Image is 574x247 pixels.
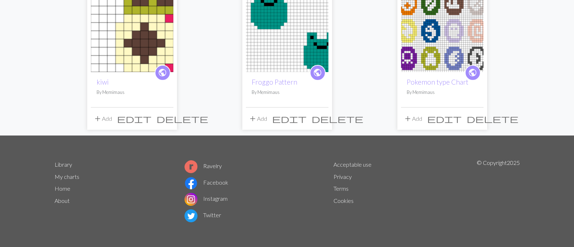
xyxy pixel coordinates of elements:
a: Terms [333,185,349,192]
a: Cookies [333,197,354,204]
span: delete [157,114,208,124]
a: Pokemon type Chart [407,78,468,86]
span: edit [117,114,151,124]
p: By Memimaus [407,89,478,96]
a: Privacy [333,173,352,180]
p: © Copyright 2025 [477,158,520,224]
p: By Memimaus [252,89,323,96]
a: public [310,65,326,81]
span: edit [272,114,307,124]
span: delete [467,114,518,124]
a: kiwi [91,27,173,33]
span: add [248,114,257,124]
i: public [468,66,477,80]
p: By Memimaus [97,89,168,96]
a: Ravelry [185,162,222,169]
img: Ravelry logo [185,160,197,173]
a: My charts [55,173,79,180]
a: Twitter [185,212,221,218]
a: Instagram [185,195,228,202]
button: Delete [309,112,366,125]
span: public [313,67,322,78]
i: public [158,66,167,80]
img: Instagram logo [185,193,197,206]
button: Edit [425,112,464,125]
i: Edit [427,114,462,123]
button: Add [91,112,115,125]
a: kiwi [97,78,109,86]
i: public [313,66,322,80]
a: Froggo Pattern [246,27,328,33]
button: Edit [270,112,309,125]
span: add [403,114,412,124]
span: edit [427,114,462,124]
button: Add [246,112,270,125]
a: Facebook [185,179,228,186]
span: public [158,67,167,78]
button: Delete [154,112,211,125]
i: Edit [117,114,151,123]
img: Twitter logo [185,209,197,222]
a: Pokemon type Chart [401,27,484,33]
img: Facebook logo [185,177,197,190]
button: Edit [115,112,154,125]
button: Delete [464,112,521,125]
i: Edit [272,114,307,123]
a: About [55,197,70,204]
a: Home [55,185,70,192]
a: Library [55,161,72,168]
span: delete [312,114,363,124]
a: Froggo Pattern [252,78,297,86]
span: public [468,67,477,78]
a: public [155,65,171,81]
a: Acceptable use [333,161,372,168]
a: public [465,65,481,81]
span: add [93,114,102,124]
button: Add [401,112,425,125]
